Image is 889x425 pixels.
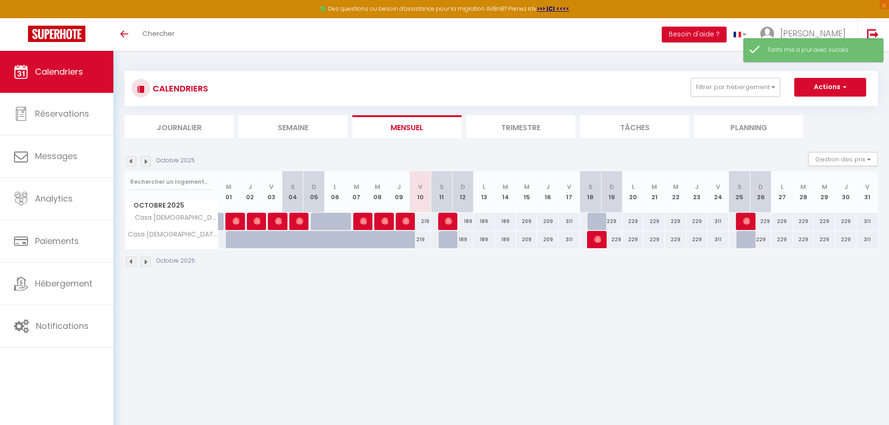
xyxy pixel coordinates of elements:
[516,213,538,230] div: 209
[644,231,665,248] div: 229
[588,182,593,191] abbr: S
[673,182,679,191] abbr: M
[835,171,857,213] th: 30
[130,174,213,190] input: Rechercher un logement...
[794,78,866,97] button: Actions
[466,115,575,138] li: Trimestre
[623,213,644,230] div: 229
[36,320,89,332] span: Notifications
[793,231,814,248] div: 229
[665,171,686,213] th: 22
[28,26,85,42] img: Super Booking
[135,18,182,51] a: Chercher
[125,115,234,138] li: Journalier
[474,213,495,230] div: 189
[452,171,474,213] th: 12
[814,231,835,248] div: 229
[793,171,814,213] th: 28
[35,108,89,119] span: Réservations
[150,78,208,99] h3: CALENDRIERS
[474,171,495,213] th: 13
[559,213,580,230] div: 311
[856,171,878,213] th: 31
[537,171,559,213] th: 16
[567,182,571,191] abbr: V
[771,171,793,213] th: 27
[126,213,220,223] span: Casa [DEMOGRAPHIC_DATA]ïWA
[35,235,79,247] span: Paiements
[737,182,742,191] abbr: S
[808,152,878,166] button: Gestion des prix
[418,182,422,191] abbr: V
[232,212,239,230] span: [PERSON_NAME]
[814,171,835,213] th: 29
[156,257,195,265] p: Octobre 2025
[303,171,325,213] th: 05
[381,212,388,230] span: [PERSON_NAME]
[814,213,835,230] div: 229
[743,212,750,230] span: [PERSON_NAME]
[867,28,879,40] img: logout
[686,213,708,230] div: 229
[559,171,580,213] th: 17
[524,182,530,191] abbr: M
[822,182,827,191] abbr: M
[410,171,431,213] th: 10
[474,231,495,248] div: 189
[503,182,508,191] abbr: M
[651,182,657,191] abbr: M
[707,231,729,248] div: 311
[275,212,282,230] span: Kenz Al Hawi [PERSON_NAME]
[686,171,708,213] th: 23
[623,171,644,213] th: 20
[239,171,261,213] th: 02
[346,171,367,213] th: 07
[483,182,485,191] abbr: L
[352,115,462,138] li: Mensuel
[324,171,346,213] th: 06
[248,182,252,191] abbr: J
[226,182,231,191] abbr: M
[253,212,260,230] span: [PERSON_NAME]
[601,171,623,213] th: 19
[609,182,614,191] abbr: D
[695,182,699,191] abbr: J
[388,171,410,213] th: 09
[495,213,516,230] div: 189
[537,213,559,230] div: 209
[750,171,771,213] th: 26
[753,18,857,51] a: ... [PERSON_NAME]
[844,182,848,191] abbr: J
[291,182,295,191] abbr: S
[767,46,874,55] div: Tarifs mis à jour avec succès
[644,213,665,230] div: 229
[410,231,431,248] div: 219
[632,182,635,191] abbr: L
[800,182,806,191] abbr: M
[238,115,348,138] li: Semaine
[750,213,771,230] div: 229
[537,5,569,13] strong: >>> ICI <<<<
[261,171,282,213] th: 03
[601,213,623,230] div: 229
[410,213,431,230] div: 219
[856,231,878,248] div: 311
[156,156,195,165] p: Octobre 2025
[691,78,780,97] button: Filtrer par hébergement
[35,150,77,162] span: Messages
[218,171,240,213] th: 01
[559,231,580,248] div: 311
[126,231,220,238] span: Casa [DEMOGRAPHIC_DATA]ïwa | Spa privatif & détente romantique
[580,115,689,138] li: Tâches
[125,199,218,212] span: Octobre 2025
[516,231,538,248] div: 209
[686,231,708,248] div: 229
[716,182,720,191] abbr: V
[402,212,409,230] span: [PERSON_NAME]
[771,213,793,230] div: 229
[452,213,474,230] div: 189
[334,182,336,191] abbr: L
[835,231,857,248] div: 229
[694,115,803,138] li: Planning
[594,230,601,248] span: [PERSON_NAME]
